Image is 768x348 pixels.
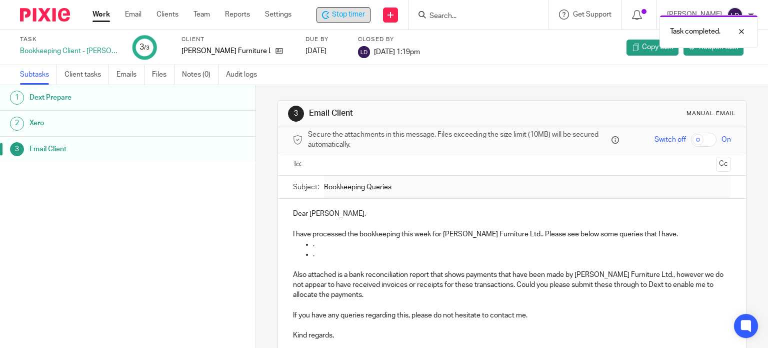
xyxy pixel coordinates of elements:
div: 3 [10,142,24,156]
a: Audit logs [226,65,264,85]
label: Due by [305,36,345,44]
h1: Email Client [29,142,173,157]
a: Clients [156,10,178,20]
p: Task completed. [670,27,720,37]
a: Notes (0) [182,65,218,85]
a: Reports [225,10,250,20]
img: svg%3E [727,7,743,23]
span: On [721,135,731,145]
span: Stop timer [332,10,365,20]
h1: Email Client [309,108,533,119]
label: Subject: [293,182,319,192]
span: Secure the attachments in this message. Files exceeding the size limit (10MB) will be secured aut... [308,130,609,150]
div: 1 [10,91,24,105]
a: Files [152,65,174,85]
a: Team [193,10,210,20]
p: If you have any queries regarding this, please do not hesitate to contact me. [293,310,731,320]
div: 3 [288,106,304,122]
p: Kind regards, [293,330,731,340]
div: 3 [139,42,149,53]
p: Dear [PERSON_NAME], [293,209,731,219]
a: Settings [265,10,291,20]
p: . [313,249,731,259]
span: Switch off [654,135,686,145]
label: Client [181,36,293,44]
a: Email [125,10,141,20]
h1: Xero [29,116,173,131]
p: [PERSON_NAME] Furniture Ltd. [181,46,270,56]
a: Client tasks [64,65,109,85]
img: svg%3E [358,46,370,58]
label: To: [293,159,304,169]
a: Subtasks [20,65,57,85]
span: [DATE] 1:19pm [374,48,420,55]
button: Cc [716,157,731,172]
div: Bookkeeping Client - [PERSON_NAME] Furniture - [DATE] [20,46,120,56]
p: I have processed the bookkeeping this week for [PERSON_NAME] Furniture Ltd.. Please see below som... [293,229,731,239]
h1: Dext Prepare [29,90,173,105]
div: 2 [10,117,24,131]
small: /3 [144,45,149,51]
div: Manual email [686,110,736,118]
img: Pixie [20,8,70,22]
p: Also attached is a bank reconciliation report that shows payments that have been made by [PERSON_... [293,270,731,300]
label: Closed by [358,36,420,44]
a: Work [92,10,110,20]
div: [DATE] [305,46,345,56]
label: Task [20,36,120,44]
a: Emails [116,65,144,85]
div: Noble Russell Furniture Ltd. - Bookkeeping Client - Noble Russell Furniture - Thursday [316,7,370,23]
p: . [313,239,731,249]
